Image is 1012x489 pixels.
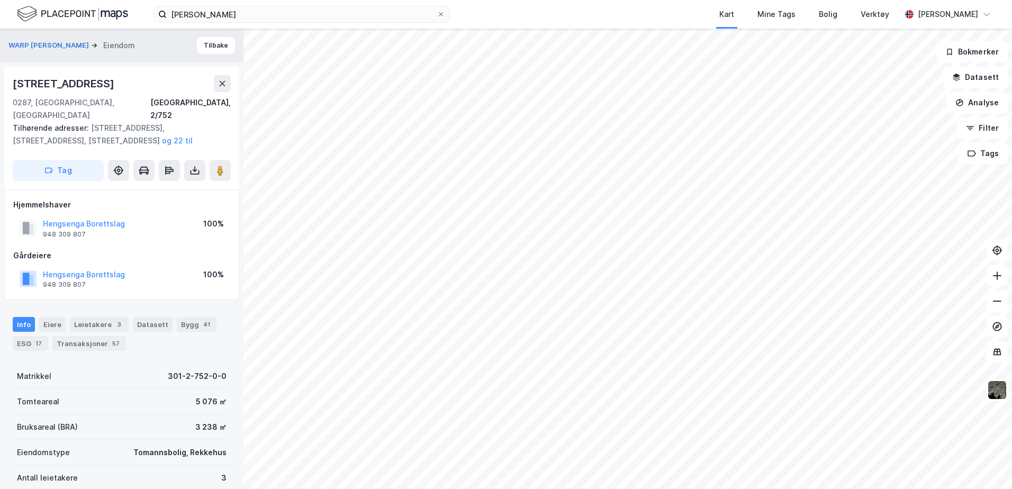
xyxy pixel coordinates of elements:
div: Kart [719,8,734,21]
div: Transaksjoner [52,336,126,351]
button: Bokmerker [936,41,1008,62]
div: 100% [203,218,224,230]
div: 3 [114,319,124,330]
div: [STREET_ADDRESS], [STREET_ADDRESS], [STREET_ADDRESS] [13,122,222,147]
div: [PERSON_NAME] [918,8,978,21]
div: Kontrollprogram for chat [959,438,1012,489]
div: Gårdeiere [13,249,230,262]
button: WARP [PERSON_NAME] [8,40,91,51]
div: Matrikkel [17,370,51,383]
div: 948 309 807 [43,280,86,289]
div: [STREET_ADDRESS] [13,75,116,92]
div: Info [13,317,35,332]
button: Analyse [946,92,1008,113]
img: logo.f888ab2527a4732fd821a326f86c7f29.svg [17,5,128,23]
input: Søk på adresse, matrikkel, gårdeiere, leietakere eller personer [167,6,437,22]
div: Hjemmelshaver [13,198,230,211]
div: 100% [203,268,224,281]
div: 41 [201,319,212,330]
div: [GEOGRAPHIC_DATA], 2/752 [150,96,231,122]
div: Eiendom [103,39,135,52]
button: Tag [13,160,104,181]
div: 948 309 807 [43,230,86,239]
div: Bruksareal (BRA) [17,421,78,433]
div: 57 [110,338,122,349]
div: 5 076 ㎡ [196,395,227,408]
span: Tilhørende adresser: [13,123,91,132]
div: Eiere [39,317,66,332]
div: Mine Tags [757,8,796,21]
div: Tomteareal [17,395,59,408]
iframe: Chat Widget [959,438,1012,489]
div: Datasett [133,317,173,332]
img: 9k= [987,380,1007,400]
div: 301-2-752-0-0 [168,370,227,383]
button: Tags [959,143,1008,164]
div: 3 238 ㎡ [195,421,227,433]
div: Bygg [177,317,216,332]
div: 0287, [GEOGRAPHIC_DATA], [GEOGRAPHIC_DATA] [13,96,150,122]
div: Eiendomstype [17,446,70,459]
div: Antall leietakere [17,472,78,484]
button: Tilbake [197,37,235,54]
div: Tomannsbolig, Rekkehus [133,446,227,459]
div: Bolig [819,8,837,21]
div: ESG [13,336,48,351]
div: 17 [33,338,44,349]
button: Filter [957,117,1008,139]
div: Leietakere [70,317,129,332]
div: 3 [221,472,227,484]
div: Verktøy [861,8,889,21]
button: Datasett [943,67,1008,88]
